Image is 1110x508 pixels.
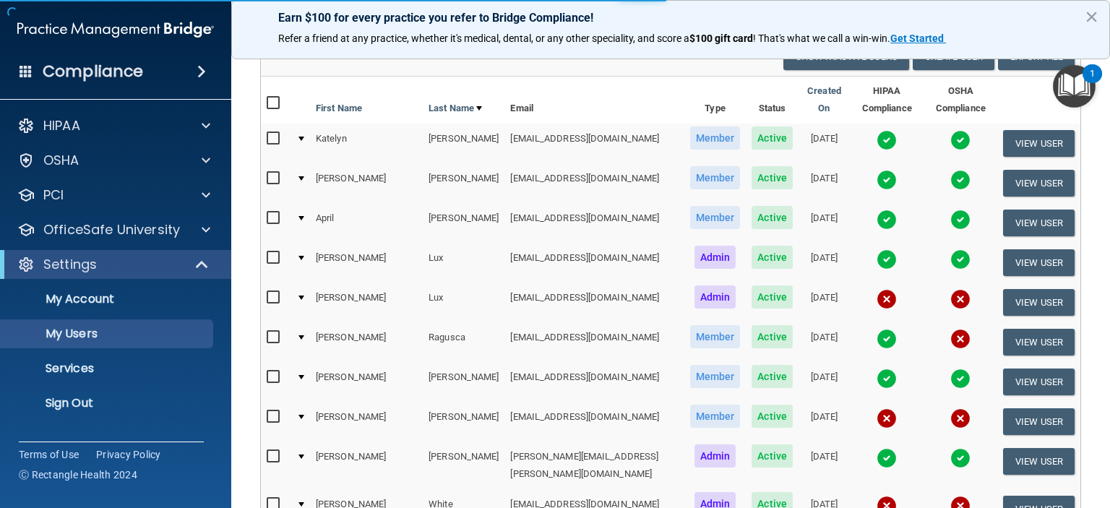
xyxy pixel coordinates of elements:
img: cross.ca9f0e7f.svg [950,408,971,429]
td: [EMAIL_ADDRESS][DOMAIN_NAME] [504,163,684,203]
a: Terms of Use [19,447,79,462]
span: Active [752,365,793,388]
p: My Account [9,292,207,306]
td: [EMAIL_ADDRESS][DOMAIN_NAME] [504,124,684,163]
span: Active [752,285,793,309]
a: Created On [804,82,844,117]
td: [PERSON_NAME] [310,283,423,322]
span: Active [752,405,793,428]
td: [PERSON_NAME] [423,163,504,203]
img: tick.e7d51cea.svg [950,210,971,230]
th: Email [504,77,684,124]
a: OfficeSafe University [17,221,210,238]
td: [PERSON_NAME] [310,362,423,402]
img: tick.e7d51cea.svg [950,448,971,468]
span: Ⓒ Rectangle Health 2024 [19,468,137,482]
span: Member [690,365,741,388]
h4: Compliance [43,61,143,82]
td: [PERSON_NAME] [310,442,423,489]
span: Member [690,166,741,189]
strong: Get Started [890,33,944,44]
td: April [310,203,423,243]
img: PMB logo [17,15,214,44]
img: cross.ca9f0e7f.svg [877,289,897,309]
span: Member [690,206,741,229]
img: tick.e7d51cea.svg [950,249,971,270]
span: Member [690,126,741,150]
img: tick.e7d51cea.svg [877,249,897,270]
td: [PERSON_NAME] [423,402,504,442]
span: Admin [694,246,736,269]
p: Settings [43,256,97,273]
td: [EMAIL_ADDRESS][DOMAIN_NAME] [504,243,684,283]
td: [PERSON_NAME] [310,243,423,283]
img: tick.e7d51cea.svg [877,448,897,468]
td: [PERSON_NAME] [310,163,423,203]
td: [PERSON_NAME] [423,203,504,243]
img: cross.ca9f0e7f.svg [950,329,971,349]
span: Admin [694,285,736,309]
img: cross.ca9f0e7f.svg [950,289,971,309]
p: Earn $100 for every practice you refer to Bridge Compliance! [278,11,1063,25]
p: HIPAA [43,117,80,134]
button: View User [1003,369,1075,395]
th: OSHA Compliance [924,77,997,124]
strong: $100 gift card [689,33,753,44]
td: [DATE] [799,203,850,243]
span: Active [752,126,793,150]
a: OSHA [17,152,210,169]
span: Member [690,405,741,428]
img: tick.e7d51cea.svg [877,170,897,190]
td: [DATE] [799,124,850,163]
td: Lux [423,243,504,283]
a: Privacy Policy [96,447,161,462]
img: tick.e7d51cea.svg [950,369,971,389]
p: Sign Out [9,396,207,410]
span: Active [752,166,793,189]
img: tick.e7d51cea.svg [877,369,897,389]
td: [PERSON_NAME] [310,322,423,362]
button: View User [1003,130,1075,157]
button: View User [1003,170,1075,197]
td: [DATE] [799,442,850,489]
button: View User [1003,210,1075,236]
button: View User [1003,249,1075,276]
span: Active [752,444,793,468]
span: Active [752,325,793,348]
td: [PERSON_NAME] [310,402,423,442]
td: [DATE] [799,362,850,402]
button: Open Resource Center, 1 new notification [1053,65,1096,108]
td: [EMAIL_ADDRESS][DOMAIN_NAME] [504,362,684,402]
td: [EMAIL_ADDRESS][DOMAIN_NAME] [504,322,684,362]
span: Admin [694,444,736,468]
span: Member [690,325,741,348]
img: cross.ca9f0e7f.svg [877,408,897,429]
span: Refer a friend at any practice, whether it's medical, dental, or any other speciality, and score a [278,33,689,44]
td: [DATE] [799,283,850,322]
a: Get Started [890,33,946,44]
button: View User [1003,329,1075,356]
td: Lux [423,283,504,322]
td: [PERSON_NAME] [423,442,504,489]
td: [EMAIL_ADDRESS][DOMAIN_NAME] [504,402,684,442]
img: tick.e7d51cea.svg [950,130,971,150]
a: PCI [17,186,210,204]
button: View User [1003,408,1075,435]
a: First Name [316,100,362,117]
td: Ragusca [423,322,504,362]
td: [EMAIL_ADDRESS][DOMAIN_NAME] [504,203,684,243]
td: [EMAIL_ADDRESS][DOMAIN_NAME] [504,283,684,322]
td: [DATE] [799,243,850,283]
td: [DATE] [799,322,850,362]
img: tick.e7d51cea.svg [877,130,897,150]
p: OfficeSafe University [43,221,180,238]
td: [PERSON_NAME] [423,362,504,402]
span: Active [752,246,793,269]
span: ! That's what we call a win-win. [753,33,890,44]
a: Settings [17,256,210,273]
button: Close [1085,5,1098,28]
p: Services [9,361,207,376]
p: OSHA [43,152,79,169]
p: PCI [43,186,64,204]
td: [PERSON_NAME] [423,124,504,163]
